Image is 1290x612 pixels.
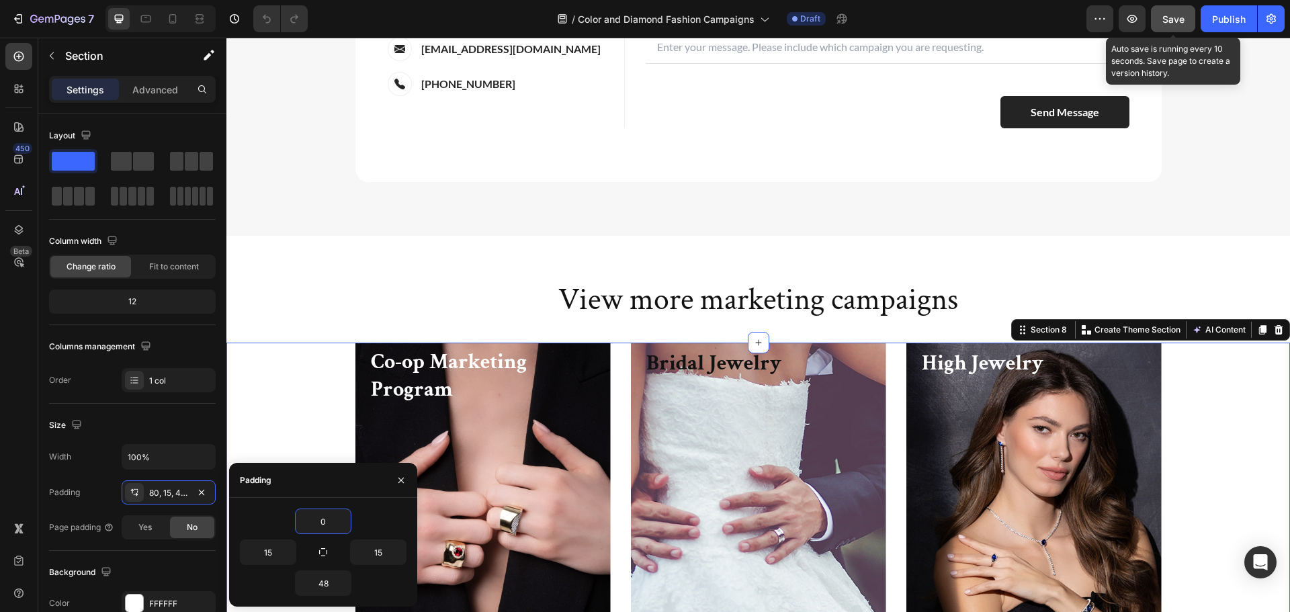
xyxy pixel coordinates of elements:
div: 12 [52,292,213,311]
button: 7 [5,5,100,32]
h3: Co-op Marketing Program [143,310,370,367]
p: Section [65,48,175,64]
input: Auto [351,540,406,564]
div: Page padding [49,521,114,533]
div: FFFFFF [149,598,212,610]
h3: Bridal Jewelry [419,310,646,341]
div: Columns management [49,338,154,356]
h2: View more marketing campaigns [129,241,935,284]
div: Size [49,417,85,435]
span: / [572,12,575,26]
span: No [187,521,198,533]
div: 450 [13,143,32,154]
button: Send Message [774,58,903,91]
h3: High Jewelry [694,310,921,341]
div: Layout [49,127,94,145]
span: Change ratio [67,261,116,273]
div: 1 col [149,375,212,387]
button: Publish [1201,5,1257,32]
div: Column width [49,232,120,251]
input: Auto [296,571,351,595]
div: Width [49,451,71,463]
div: Undo/Redo [253,5,308,32]
div: Padding [240,474,271,486]
p: [PHONE_NUMBER] [195,38,289,54]
input: Auto [296,509,351,533]
p: 7 [88,11,94,27]
p: [EMAIL_ADDRESS][DOMAIN_NAME] [195,3,374,19]
p: Advanced [132,83,178,97]
div: Open Intercom Messenger [1244,546,1277,578]
div: Beta [10,246,32,257]
img: Alt Image [161,34,185,58]
p: Create Theme Section [868,286,954,298]
div: Padding [49,486,80,498]
div: Publish [1212,12,1246,26]
div: Color [49,597,70,609]
div: 80, 15, 48, 15 [149,487,188,499]
span: Yes [138,521,152,533]
input: Auto [122,445,215,469]
iframe: Design area [226,38,1290,612]
div: Send Message [804,67,873,83]
div: Order [49,374,71,386]
button: Save [1151,5,1195,32]
span: Color and Diamond Fashion Campaigns [578,12,755,26]
span: Save [1162,13,1185,25]
p: Settings [67,83,104,97]
div: Background [49,564,114,582]
span: Draft [800,13,820,25]
input: Auto [241,540,296,564]
button: AI Content [963,284,1022,300]
span: Fit to content [149,261,199,273]
div: Section 8 [802,286,843,298]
